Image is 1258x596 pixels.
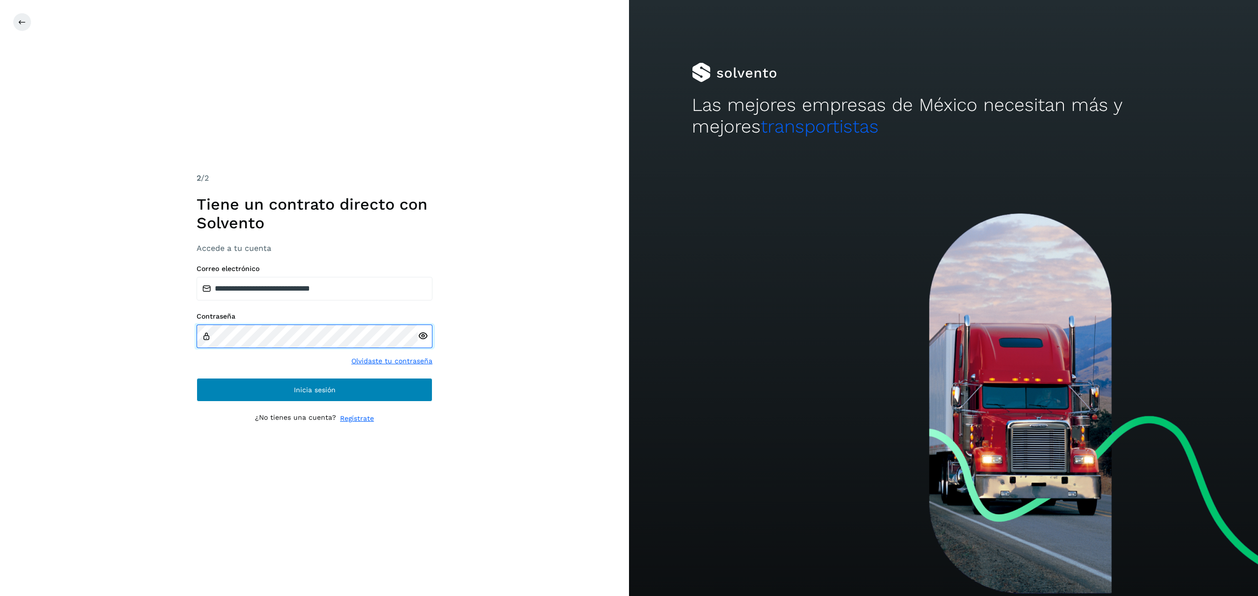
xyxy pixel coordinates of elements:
h1: Tiene un contrato directo con Solvento [197,195,432,233]
span: Inicia sesión [294,386,336,393]
label: Correo electrónico [197,265,432,273]
a: Regístrate [340,413,374,424]
a: Olvidaste tu contraseña [351,356,432,366]
span: transportistas [761,116,879,137]
button: Inicia sesión [197,378,432,402]
span: 2 [197,173,201,183]
p: ¿No tienes una cuenta? [255,413,336,424]
label: Contraseña [197,312,432,321]
div: /2 [197,172,432,184]
h2: Las mejores empresas de México necesitan más y mejores [692,94,1195,138]
h3: Accede a tu cuenta [197,244,432,253]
